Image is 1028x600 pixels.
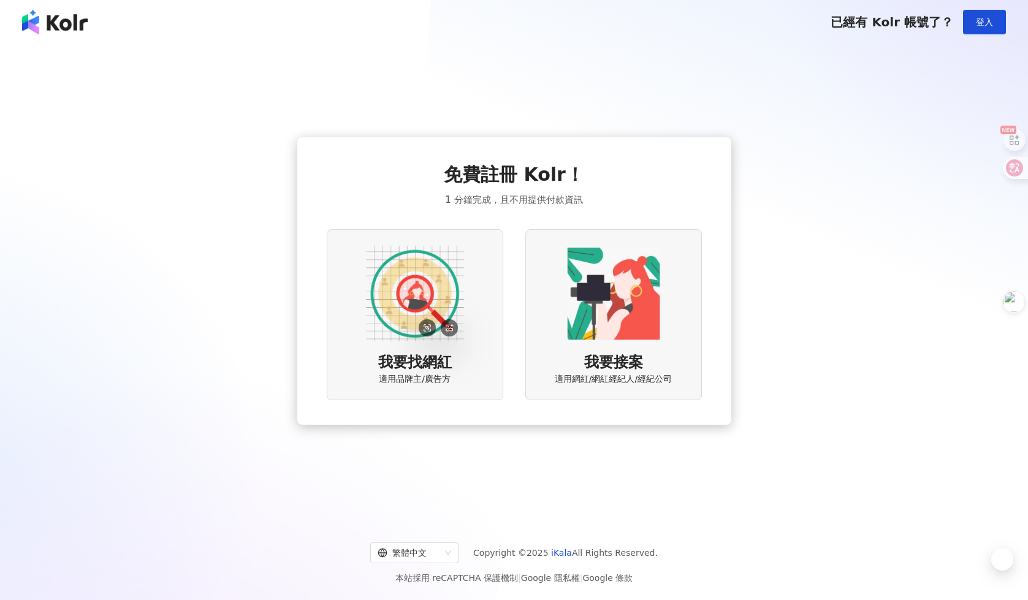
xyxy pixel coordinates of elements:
[445,192,582,207] span: 1 分鐘完成，且不用提供付款資訊
[444,162,584,188] span: 免費註冊 Kolr！
[584,352,643,373] span: 我要接案
[565,245,663,343] img: KOL identity option
[582,573,633,583] a: Google 條款
[555,373,672,385] span: 適用網紅/網紅經紀人/經紀公司
[378,543,440,563] div: 繁體中文
[551,548,572,558] a: iKala
[580,573,583,583] span: |
[831,15,953,29] span: 已經有 Kolr 帳號了？
[22,10,88,34] img: logo
[518,573,521,583] span: |
[473,545,658,560] span: Copyright © 2025 All Rights Reserved.
[521,573,580,583] a: Google 隱私權
[366,245,464,343] img: AD identity option
[378,352,452,373] span: 我要找網紅
[379,373,451,385] span: 適用品牌主/廣告方
[395,571,633,585] span: 本站採用 reCAPTCHA 保護機制
[976,17,993,27] span: 登入
[963,10,1006,34] button: 登入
